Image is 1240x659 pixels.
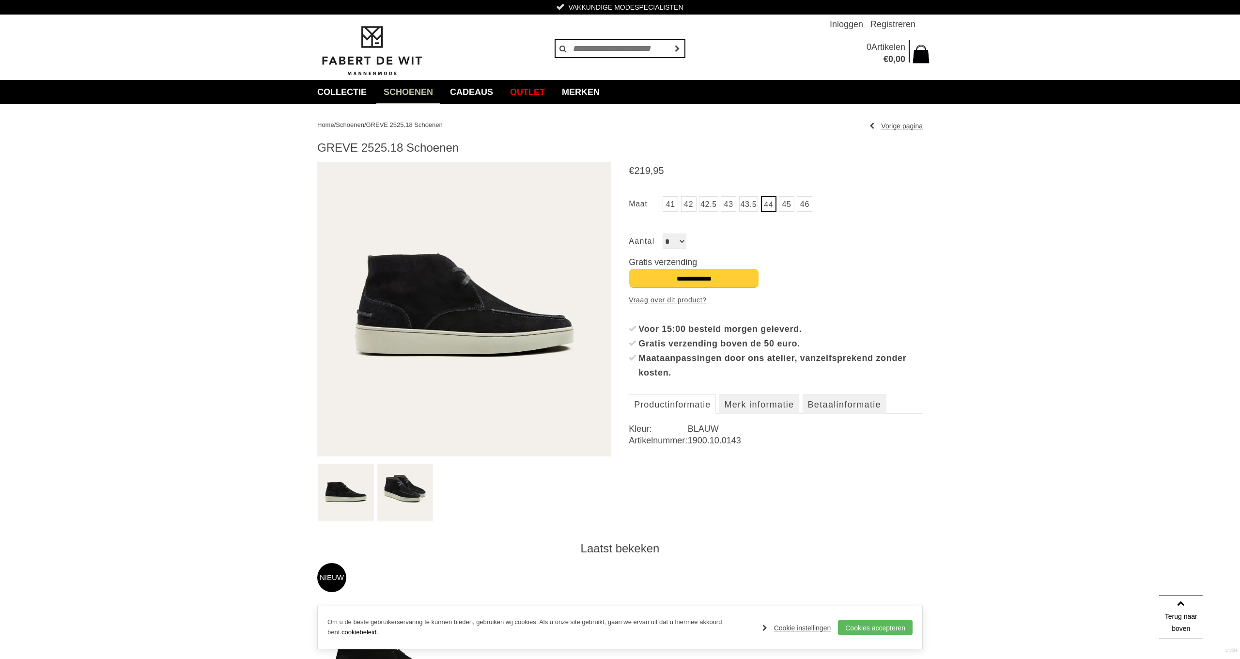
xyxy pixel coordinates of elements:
img: greve-2525-18-schoenen [377,464,433,521]
a: Schoenen [336,121,364,128]
span: , [651,165,653,176]
a: Vraag over dit product? [629,293,706,307]
span: 95 [653,165,664,176]
img: GREVE 2525.18 Schoenen [317,162,611,456]
span: € [883,54,888,64]
a: 45 [779,196,794,212]
span: 219 [634,165,650,176]
a: Betaalinformatie [803,394,886,414]
span: 00 [896,54,905,64]
a: Inloggen [830,15,863,34]
a: Productinformatie [629,394,716,414]
a: Vorige pagina [869,119,923,133]
span: 0 [888,54,893,64]
div: Gratis verzending boven de 50 euro. [638,336,923,351]
a: 44 [761,196,776,212]
a: GREVE 2525.18 Schoenen [366,121,443,128]
a: 42 [681,196,697,212]
span: Gratis verzending [629,257,697,267]
a: Cadeaus [443,80,500,104]
a: 46 [797,196,812,212]
a: 43 [721,196,736,212]
dt: Artikelnummer: [629,435,687,446]
label: Aantal [629,234,663,249]
img: Fabert de Wit [317,25,426,77]
span: Artikelen [871,42,905,52]
a: Cookie instellingen [762,621,831,635]
a: Registreren [870,15,915,34]
dd: 1900.10.0143 [688,435,923,446]
h1: GREVE 2525.18 Schoenen [317,141,923,155]
span: 0 [867,42,871,52]
li: Maataanpassingen door ons atelier, vanzelfsprekend zonder kosten. [629,351,923,380]
a: Merken [555,80,607,104]
p: Om u de beste gebruikerservaring te kunnen bieden, gebruiken wij cookies. Als u onze site gebruik... [327,617,753,638]
a: Terug naar boven [1159,596,1203,639]
div: Voor 15:00 besteld morgen geleverd. [638,322,923,336]
a: cookiebeleid [341,628,376,636]
a: Merk informatie [719,394,799,414]
a: Home [317,121,334,128]
a: Divide [1225,644,1238,657]
a: 43.5 [739,196,759,212]
span: € [629,165,634,176]
a: Schoenen [376,80,440,104]
span: / [364,121,366,128]
a: collectie [310,80,374,104]
img: greve-2525-18-schoenen [318,464,374,521]
span: / [334,121,336,128]
a: Cookies accepteren [838,620,913,635]
a: Outlet [503,80,552,104]
dt: Kleur: [629,423,687,435]
a: 41 [663,196,678,212]
span: , [893,54,896,64]
div: Laatst bekeken [317,541,923,556]
a: 42.5 [699,196,718,212]
ul: Maat [629,196,923,214]
dd: BLAUW [688,423,923,435]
